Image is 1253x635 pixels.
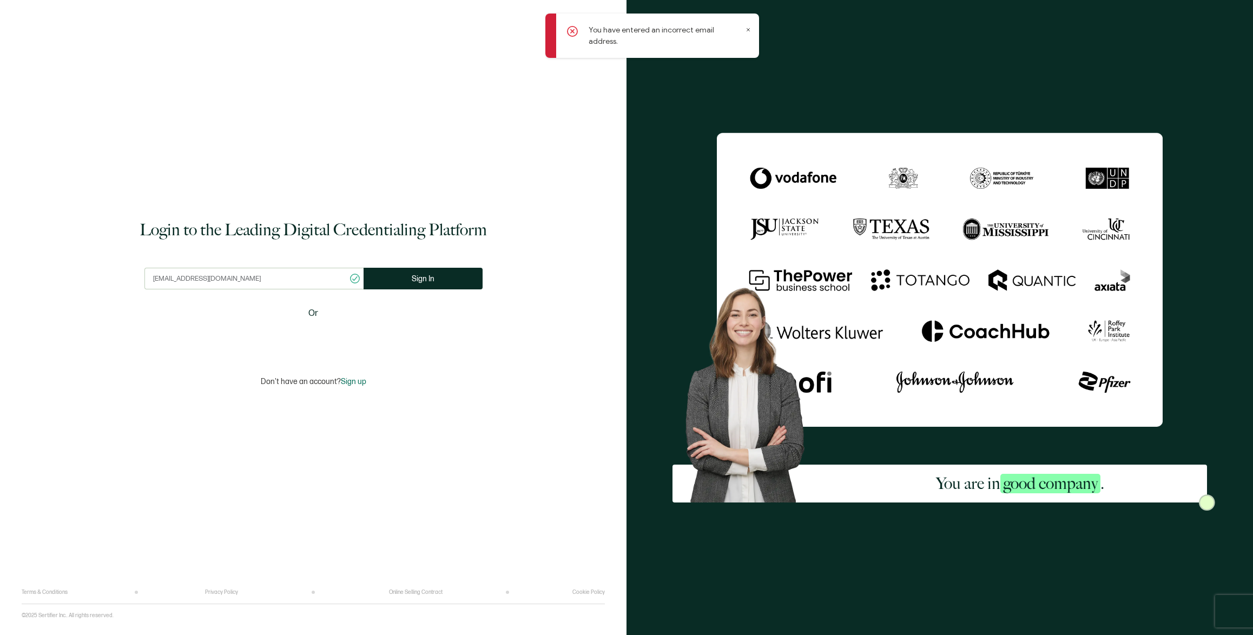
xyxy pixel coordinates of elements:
h2: You are in . [936,473,1104,494]
img: Sertifier Login [1199,494,1215,511]
span: Or [308,307,318,320]
img: Sertifier Login - You are in <span class="strong-h">good company</span>. Hero [672,277,833,502]
a: Terms & Conditions [22,589,68,596]
p: ©2025 Sertifier Inc.. All rights reserved. [22,612,114,619]
img: Sertifier Login - You are in <span class="strong-h">good company</span>. [717,133,1163,426]
span: Sign up [341,377,366,386]
h1: Login to the Leading Digital Credentialing Platform [140,219,487,241]
a: Cookie Policy [572,589,605,596]
p: Don't have an account? [261,377,366,386]
a: Privacy Policy [205,589,238,596]
p: You have entered an incorrect email address. [589,24,743,47]
span: good company [1000,474,1100,493]
span: Sign In [412,275,434,283]
input: Enter your work email address [144,268,364,289]
a: Online Selling Contract [389,589,443,596]
button: Sign In [364,268,483,289]
iframe: Sign in with Google Button [246,327,381,351]
ion-icon: checkmark circle outline [349,273,361,285]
